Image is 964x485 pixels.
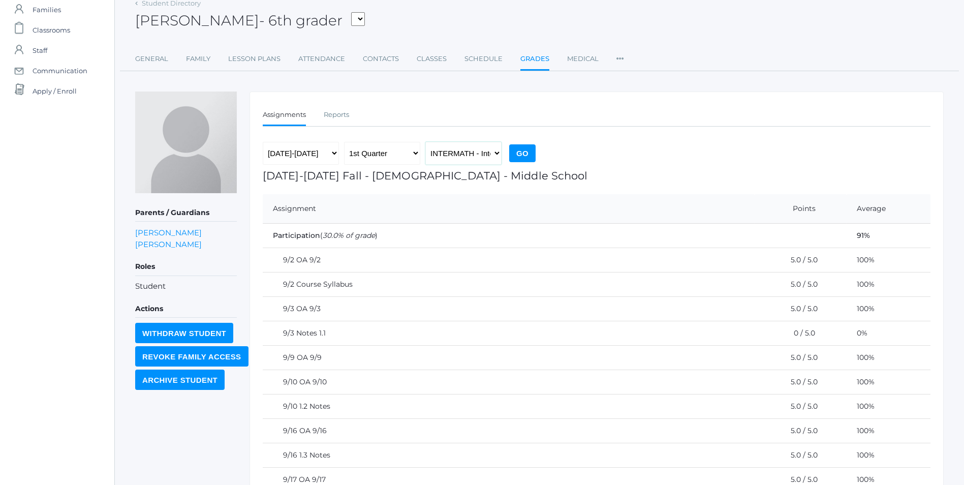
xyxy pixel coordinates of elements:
th: Points [755,194,847,224]
td: 9/9 OA 9/9 [263,346,755,370]
td: 100% [847,443,930,468]
td: 5.0 / 5.0 [755,248,847,272]
input: Revoke Family Access [135,346,248,367]
td: 100% [847,346,930,370]
th: Assignment [263,194,755,224]
td: 100% [847,370,930,395]
a: Contacts [363,49,399,69]
a: Medical [567,49,599,69]
span: Participation [273,231,320,240]
td: 5.0 / 5.0 [755,346,847,370]
a: Classes [417,49,447,69]
td: 100% [847,297,930,321]
td: 5.0 / 5.0 [755,443,847,468]
input: Withdraw Student [135,323,233,343]
td: 9/2 Course Syllabus [263,272,755,297]
a: Attendance [298,49,345,69]
h5: Roles [135,258,237,276]
span: Staff [33,40,47,60]
td: ( ) [263,224,847,248]
td: 100% [847,272,930,297]
td: 0% [847,321,930,346]
img: Cole Pecor [135,92,237,193]
td: 9/10 1.2 Notes [263,395,755,419]
span: Communication [33,60,87,81]
a: Grades [520,49,549,71]
em: 30.0% of grade [323,231,375,240]
h5: Parents / Guardians [135,204,237,222]
input: Archive Student [135,370,225,390]
h1: [DATE]-[DATE] Fall - [DEMOGRAPHIC_DATA] - Middle School [263,170,930,181]
span: Apply / Enroll [33,81,77,101]
a: General [135,49,168,69]
input: Go [509,144,536,162]
td: 9/16 1.3 Notes [263,443,755,468]
a: Family [186,49,210,69]
td: 100% [847,248,930,272]
h2: [PERSON_NAME] [135,13,365,28]
td: 5.0 / 5.0 [755,272,847,297]
a: Assignments [263,105,306,127]
a: Lesson Plans [228,49,281,69]
a: Reports [324,105,349,125]
th: Average [847,194,930,224]
td: 9/16 OA 9/16 [263,419,755,443]
td: 9/2 OA 9/2 [263,248,755,272]
span: - 6th grader [259,12,343,29]
td: 9/10 OA 9/10 [263,370,755,395]
td: 91% [847,224,930,248]
td: 9/3 Notes 1.1 [263,321,755,346]
span: Classrooms [33,20,70,40]
td: 9/3 OA 9/3 [263,297,755,321]
td: 5.0 / 5.0 [755,297,847,321]
td: 5.0 / 5.0 [755,370,847,395]
td: 0 / 5.0 [755,321,847,346]
td: 100% [847,395,930,419]
td: 5.0 / 5.0 [755,395,847,419]
td: 5.0 / 5.0 [755,419,847,443]
a: [PERSON_NAME] [135,238,202,250]
a: Schedule [464,49,503,69]
li: Student [135,281,237,292]
h5: Actions [135,300,237,318]
td: 100% [847,419,930,443]
a: [PERSON_NAME] [135,227,202,238]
